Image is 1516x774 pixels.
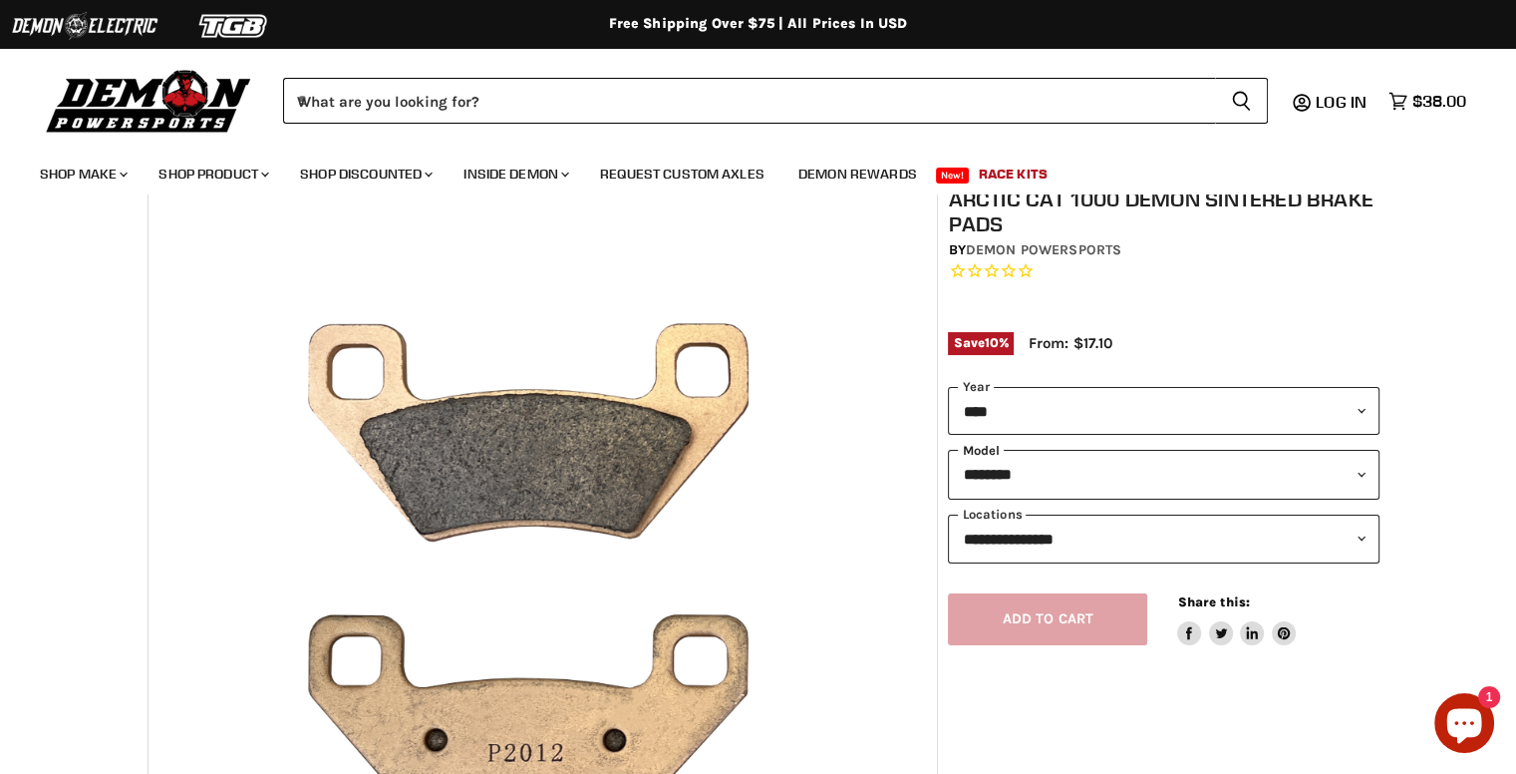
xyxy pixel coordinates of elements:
a: Shop Product [144,154,281,194]
span: Save % [948,332,1014,354]
a: Race Kits [964,154,1062,194]
span: New! [936,168,970,184]
input: When autocomplete results are available use up and down arrows to review and enter to select [283,78,1215,124]
img: Demon Electric Logo 2 [10,7,159,45]
a: Shop Make [25,154,140,194]
aside: Share this: [1177,593,1296,646]
h1: Arctic Cat 1000 Demon Sintered Brake Pads [948,187,1378,236]
a: Log in [1307,93,1378,111]
select: year [948,387,1378,436]
a: $38.00 [1378,87,1476,116]
span: Log in [1316,92,1366,112]
span: $38.00 [1412,92,1466,111]
a: Shop Discounted [285,154,445,194]
span: Share this: [1177,594,1249,609]
button: Search [1215,78,1268,124]
form: Product [283,78,1268,124]
a: Inside Demon [449,154,581,194]
img: TGB Logo 2 [159,7,309,45]
inbox-online-store-chat: Shopify online store chat [1428,693,1500,758]
span: Rated 0.0 out of 5 stars 0 reviews [948,261,1378,282]
img: Demon Powersports [40,65,258,136]
span: From: $17.10 [1029,334,1111,352]
a: Request Custom Axles [585,154,779,194]
ul: Main menu [25,146,1461,194]
a: Demon Rewards [783,154,932,194]
select: modal-name [948,450,1378,499]
select: keys [948,515,1378,564]
div: by [948,239,1378,261]
span: 10 [985,335,999,350]
a: Demon Powersports [966,241,1121,258]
